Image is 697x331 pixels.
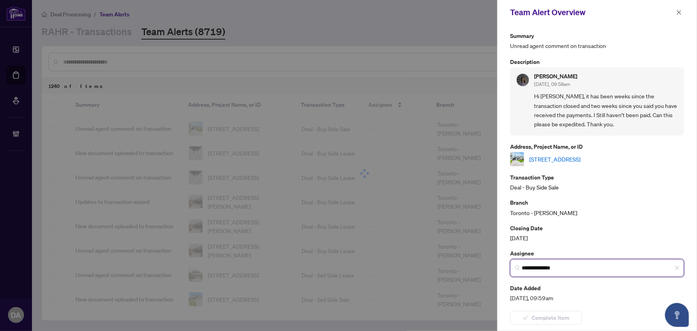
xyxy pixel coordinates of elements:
[676,10,682,15] span: close
[529,155,580,164] a: [STREET_ADDRESS]
[510,57,684,66] p: Description
[510,311,582,325] button: Complete Item
[510,142,684,151] p: Address, Project Name, or ID
[665,303,689,327] button: Open asap
[675,265,679,270] span: close
[515,265,520,270] img: search_icon
[510,249,684,258] p: Assignee
[510,283,684,293] p: Date Added
[534,74,577,79] h5: [PERSON_NAME]
[517,74,529,86] img: Profile Icon
[510,152,524,166] img: thumbnail-img
[510,293,684,303] span: [DATE], 09:59am
[510,31,684,40] p: Summary
[510,198,684,217] div: Toronto - [PERSON_NAME]
[510,41,684,50] span: Unread agent comment on transaction
[534,92,678,129] span: Hi [PERSON_NAME], it has been weeks since the transaction closed and two weeks since you said you...
[510,223,684,233] p: Closing Date
[534,81,570,87] span: [DATE], 09:58am
[510,223,684,242] div: [DATE]
[510,173,684,191] div: Deal - Buy Side Sale
[510,198,684,207] p: Branch
[510,173,684,182] p: Transaction Type
[510,6,674,18] div: Team Alert Overview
